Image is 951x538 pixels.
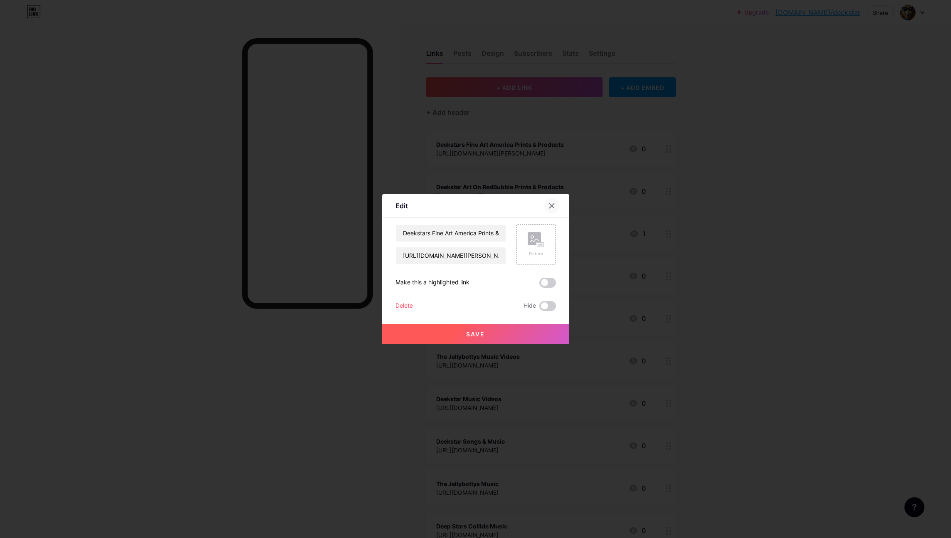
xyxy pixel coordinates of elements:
input: URL [396,247,506,264]
input: Title [396,225,506,242]
span: Save [466,331,485,338]
div: Edit [395,201,408,211]
span: Hide [524,301,536,311]
button: Save [382,324,569,344]
div: Make this a highlighted link [395,278,469,288]
div: Delete [395,301,413,311]
div: Picture [528,251,544,257]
